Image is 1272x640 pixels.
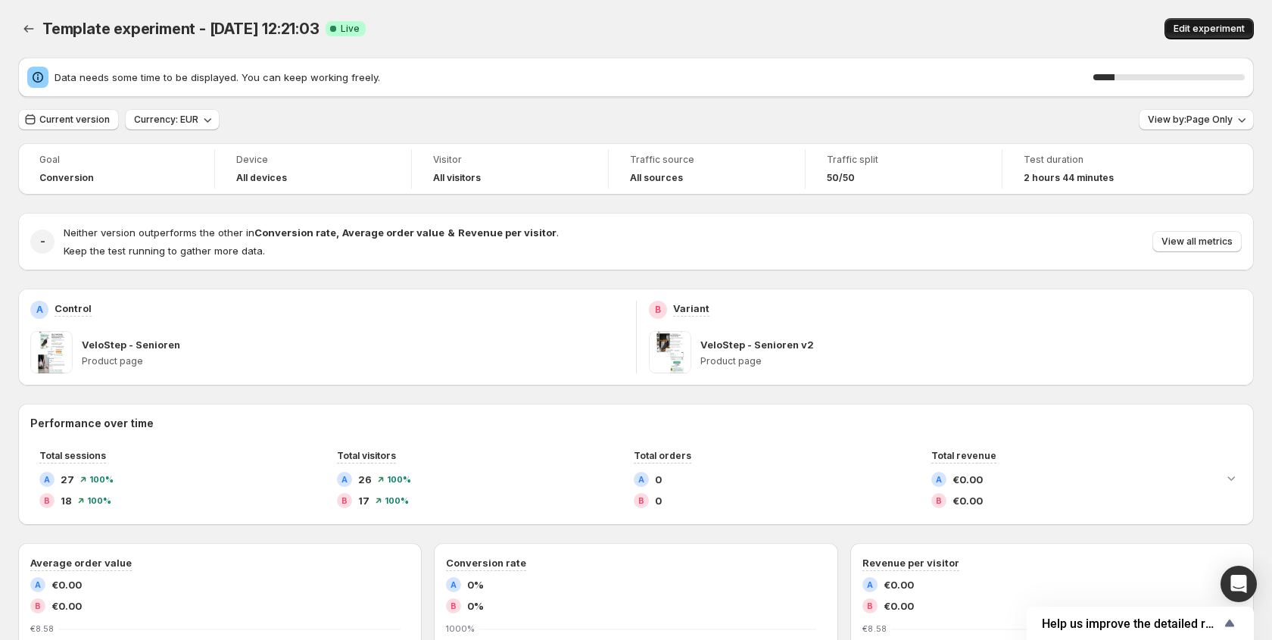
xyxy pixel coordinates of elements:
[450,580,457,589] h2: A
[36,304,43,316] h2: A
[1024,152,1178,186] a: Test duration2 hours 44 minutes
[30,416,1242,431] h2: Performance over time
[385,496,409,505] span: 100 %
[1139,109,1254,130] button: View by:Page Only
[236,172,287,184] h4: All devices
[337,450,396,461] span: Total visitors
[342,226,444,239] strong: Average order value
[634,450,691,461] span: Total orders
[61,493,72,508] span: 18
[867,580,873,589] h2: A
[1024,154,1178,166] span: Test duration
[1042,614,1239,632] button: Show survey - Help us improve the detailed report for A/B campaigns
[39,154,193,166] span: Goal
[673,301,709,316] p: Variant
[44,475,50,484] h2: A
[700,355,1242,367] p: Product page
[952,472,983,487] span: €0.00
[446,623,475,634] text: 1000%
[884,598,914,613] span: €0.00
[39,152,193,186] a: GoalConversion
[467,598,484,613] span: 0%
[64,245,265,257] span: Keep the test running to gather more data.
[1221,566,1257,602] div: Open Intercom Messenger
[1164,18,1254,39] button: Edit experiment
[433,172,481,184] h4: All visitors
[936,496,942,505] h2: B
[931,450,996,461] span: Total revenue
[649,331,691,373] img: VeloStep - Senioren v2
[1152,231,1242,252] button: View all metrics
[134,114,198,126] span: Currency: EUR
[447,226,455,239] strong: &
[655,472,662,487] span: 0
[433,152,587,186] a: VisitorAll visitors
[1024,172,1114,184] span: 2 hours 44 minutes
[35,601,41,610] h2: B
[64,226,559,239] span: Neither version outperforms the other in .
[51,577,82,592] span: €0.00
[236,154,390,166] span: Device
[827,152,980,186] a: Traffic split50/50
[655,493,662,508] span: 0
[1221,467,1242,489] button: Expand chart
[358,493,369,508] span: 17
[446,555,526,570] h3: Conversion rate
[30,331,73,373] img: VeloStep - Senioren
[87,496,111,505] span: 100 %
[82,337,180,352] p: VeloStep - Senioren
[18,109,119,130] button: Current version
[42,20,320,38] span: Template experiment - [DATE] 12:21:03
[61,472,74,487] span: 27
[341,496,348,505] h2: B
[358,472,372,487] span: 26
[862,623,887,634] text: €8.58
[236,152,390,186] a: DeviceAll devices
[630,154,784,166] span: Traffic source
[655,304,661,316] h2: B
[82,355,624,367] p: Product page
[55,301,92,316] p: Control
[862,555,959,570] h3: Revenue per visitor
[39,450,106,461] span: Total sessions
[387,475,411,484] span: 100 %
[336,226,339,239] strong: ,
[638,496,644,505] h2: B
[125,109,220,130] button: Currency: EUR
[827,154,980,166] span: Traffic split
[18,18,39,39] button: Back
[254,226,336,239] strong: Conversion rate
[450,601,457,610] h2: B
[39,172,94,184] span: Conversion
[341,475,348,484] h2: A
[1161,236,1233,248] span: View all metrics
[44,496,50,505] h2: B
[30,623,54,634] text: €8.58
[55,70,1093,85] span: Data needs some time to be displayed. You can keep working freely.
[40,234,45,249] h2: -
[467,577,484,592] span: 0%
[39,114,110,126] span: Current version
[638,475,644,484] h2: A
[30,555,132,570] h3: Average order value
[1042,617,1221,631] span: Help us improve the detailed report for A/B campaigns
[35,580,41,589] h2: A
[700,337,814,352] p: VeloStep - Senioren v2
[867,601,873,610] h2: B
[1148,114,1233,126] span: View by: Page Only
[630,172,683,184] h4: All sources
[827,172,855,184] span: 50/50
[458,226,556,239] strong: Revenue per visitor
[89,475,114,484] span: 100 %
[51,598,82,613] span: €0.00
[1174,23,1245,35] span: Edit experiment
[952,493,983,508] span: €0.00
[884,577,914,592] span: €0.00
[433,154,587,166] span: Visitor
[630,152,784,186] a: Traffic sourceAll sources
[341,23,360,35] span: Live
[936,475,942,484] h2: A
